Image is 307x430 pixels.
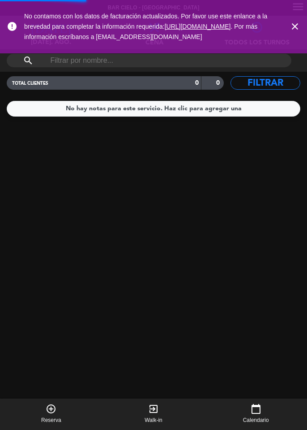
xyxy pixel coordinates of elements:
a: [URL][DOMAIN_NAME] [165,23,231,30]
i: error [7,21,17,32]
button: calendar_todayCalendario [205,399,307,430]
i: add_circle_outline [46,404,56,414]
button: Filtrar [230,76,301,90]
i: calendar_today [251,404,261,414]
i: exit_to_app [148,404,159,414]
span: Reserva [41,416,61,425]
span: No contamos con los datos de facturación actualizados. Por favor use este enlance a la brevedad p... [24,13,267,40]
span: Calendario [243,416,269,425]
span: Walk-in [145,416,162,425]
a: . Por más información escríbanos a [EMAIL_ADDRESS][DOMAIN_NAME] [24,23,257,40]
strong: 0 [216,80,222,86]
div: No hay notas para este servicio. Haz clic para agregar una [66,104,242,114]
i: close [290,21,300,32]
button: exit_to_appWalk-in [102,399,205,430]
i: search [23,55,34,66]
input: Filtrar por nombre... [49,54,248,67]
strong: 0 [195,80,199,86]
span: TOTAL CLIENTES [12,81,48,86]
